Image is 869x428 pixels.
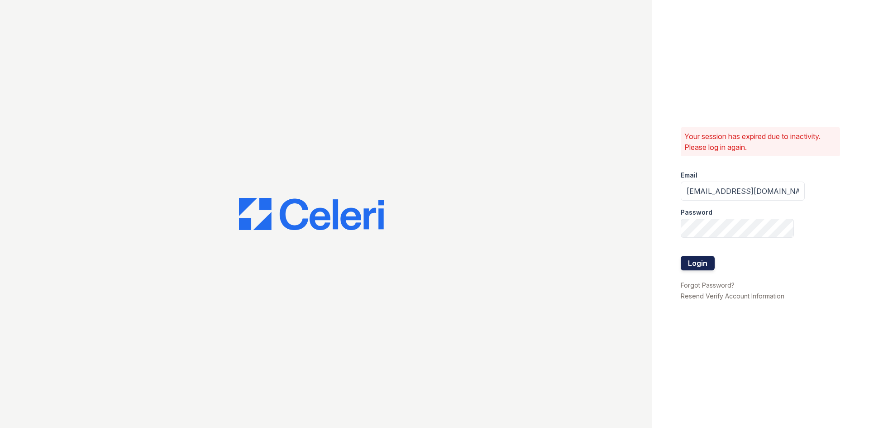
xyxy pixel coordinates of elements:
[681,208,712,217] label: Password
[681,281,735,289] a: Forgot Password?
[684,131,836,153] p: Your session has expired due to inactivity. Please log in again.
[239,198,384,231] img: CE_Logo_Blue-a8612792a0a2168367f1c8372b55b34899dd931a85d93a1a3d3e32e68fde9ad4.png
[681,171,697,180] label: Email
[681,292,784,300] a: Resend Verify Account Information
[681,256,715,270] button: Login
